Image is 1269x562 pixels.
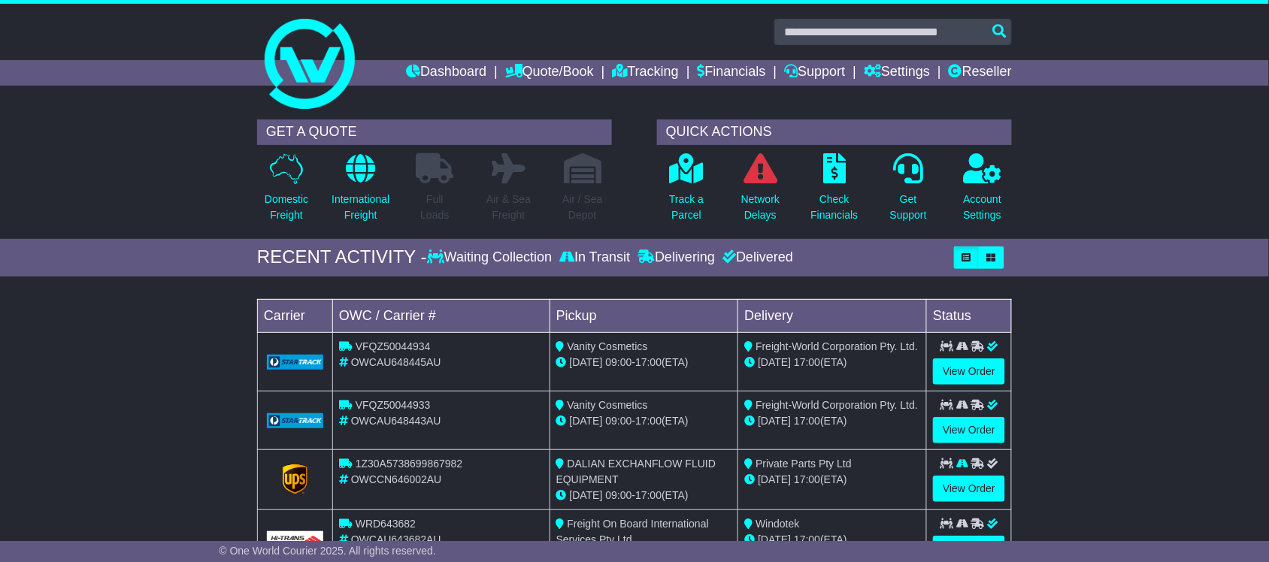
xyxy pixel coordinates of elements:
img: GetCarrierServiceLogo [267,531,323,548]
td: Delivery [738,299,927,332]
span: 17:00 [794,533,820,545]
span: OWCAU643682AU [351,533,441,545]
span: Freight-World Corporation Pty. Ltd. [756,399,918,411]
span: Windotek [756,518,799,530]
span: WRD643682 [356,518,416,530]
a: Track aParcel [668,153,704,231]
a: Settings [864,60,930,86]
p: Full Loads [416,192,453,223]
img: GetCarrierServiceLogo [283,464,308,494]
a: DomesticFreight [264,153,309,231]
div: In Transit [556,249,634,266]
div: (ETA) [744,413,920,429]
td: Status [927,299,1012,332]
div: (ETA) [744,472,920,488]
span: [DATE] [570,415,603,427]
span: Vanity Cosmetics [568,399,648,411]
a: View Order [933,476,1005,502]
div: (ETA) [744,532,920,548]
div: - (ETA) [556,355,732,370]
p: Get Support [890,192,927,223]
span: 09:00 [606,415,632,427]
div: GET A QUOTE [257,119,612,145]
span: 17:00 [794,356,820,368]
p: Domestic Freight [265,192,308,223]
span: Vanity Cosmetics [568,340,648,352]
span: © One World Courier 2025. All rights reserved. [219,545,436,557]
p: Track a Parcel [669,192,704,223]
span: Private Parts Pty Ltd [756,458,852,470]
span: VFQZ50044933 [356,399,431,411]
a: View Order [933,358,1005,385]
a: GetSupport [889,153,928,231]
span: [DATE] [570,489,603,501]
a: Financials [698,60,766,86]
span: [DATE] [758,473,791,485]
a: Support [784,60,845,86]
a: NetworkDelays [741,153,780,231]
span: DALIAN EXCHANFLOW FLUID EQUIPMENT [556,458,716,485]
span: [DATE] [758,356,791,368]
a: InternationalFreight [331,153,390,231]
a: Tracking [613,60,679,86]
span: [DATE] [570,356,603,368]
span: 17:00 [635,356,662,368]
span: 09:00 [606,356,632,368]
div: - (ETA) [556,488,732,503]
p: Air & Sea Freight [486,192,531,223]
img: GetCarrierServiceLogo [267,413,323,428]
span: 17:00 [635,489,662,501]
span: OWCCN646002AU [351,473,442,485]
div: (ETA) [744,355,920,370]
span: Freight On Board International Services Pty Ltd [556,518,709,545]
a: View Order [933,417,1005,443]
span: 17:00 [635,415,662,427]
span: OWCAU648443AU [351,415,441,427]
p: International Freight [332,192,389,223]
span: 17:00 [794,473,820,485]
p: Network Delays [741,192,780,223]
div: Delivering [634,249,719,266]
span: VFQZ50044934 [356,340,431,352]
p: Air / Sea Depot [562,192,603,223]
td: Carrier [258,299,333,332]
a: View Order [933,536,1005,562]
span: Freight-World Corporation Pty. Ltd. [756,340,918,352]
span: [DATE] [758,415,791,427]
span: OWCAU648445AU [351,356,441,368]
a: Reseller [949,60,1012,86]
div: RECENT ACTIVITY - [257,246,427,268]
span: 1Z30A5738699867982 [356,458,462,470]
a: AccountSettings [963,153,1003,231]
a: Quote/Book [505,60,594,86]
div: Waiting Collection [427,249,556,266]
a: Dashboard [406,60,486,86]
span: 09:00 [606,489,632,501]
span: 17:00 [794,415,820,427]
a: CheckFinancials [810,153,859,231]
img: GetCarrierServiceLogo [267,355,323,370]
p: Account Settings [964,192,1002,223]
span: [DATE] [758,533,791,545]
div: - (ETA) [556,413,732,429]
td: Pickup [550,299,738,332]
div: Delivered [719,249,793,266]
p: Check Financials [811,192,859,223]
td: OWC / Carrier # [333,299,550,332]
div: QUICK ACTIONS [657,119,1012,145]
